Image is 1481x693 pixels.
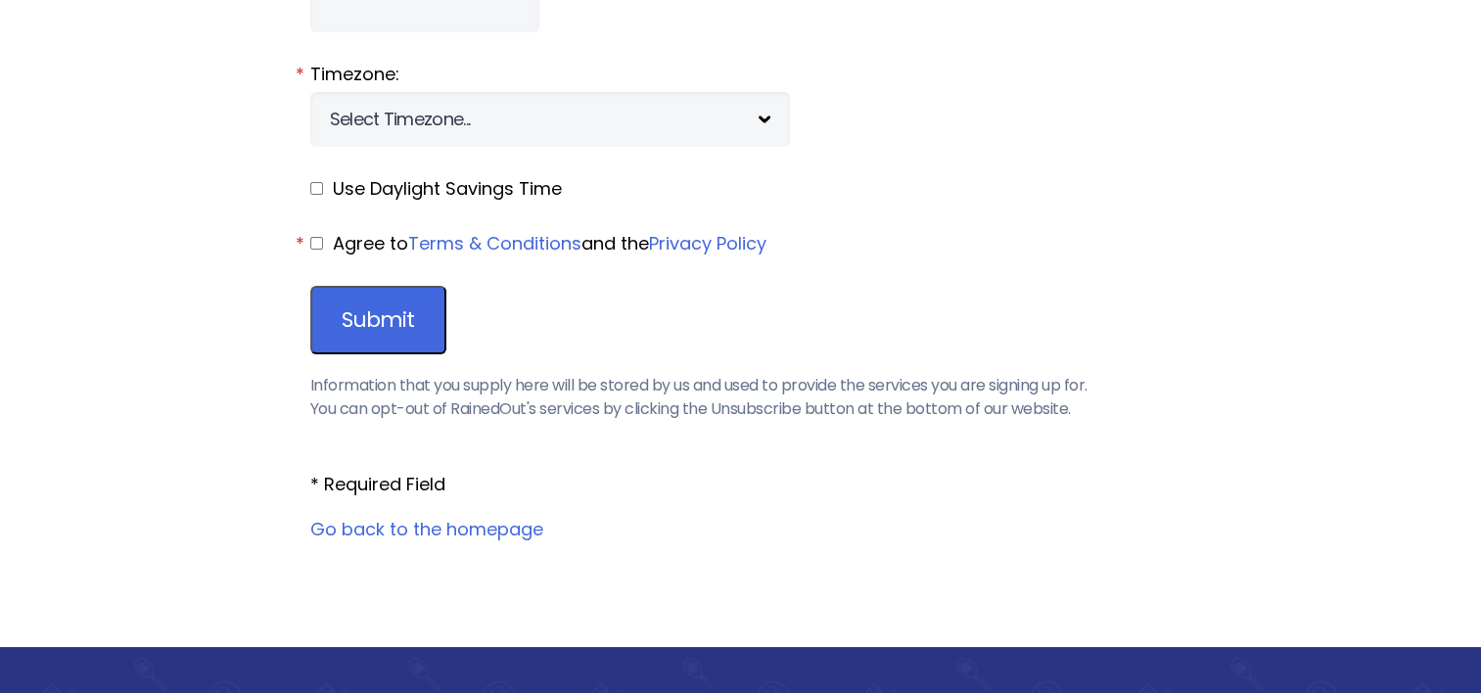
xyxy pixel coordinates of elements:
label: Timezone: [310,62,1172,87]
a: Go back to the homepage [310,517,543,541]
span: Agree to and the [333,231,771,255]
a: Privacy Policy [649,231,766,255]
a: Terms & Conditions [408,231,581,255]
input: Submit [310,286,446,354]
p: Information that you supply here will be stored by us and used to provide the services you are si... [310,374,1172,421]
span: Use Daylight Savings Time [333,176,562,201]
div: * Required Field [310,472,1172,497]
